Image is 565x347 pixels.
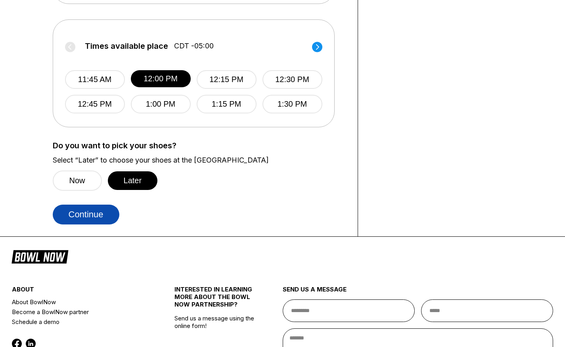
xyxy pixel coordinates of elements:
button: Later [108,171,158,190]
button: 11:45 AM [65,70,125,89]
button: 12:30 PM [262,70,322,89]
div: INTERESTED IN LEARNING MORE ABOUT THE BOWL NOW PARTNERSHIP? [174,286,256,314]
div: about [12,286,147,297]
button: 12:00 PM [131,70,191,87]
button: Now [53,171,102,191]
button: 12:45 PM [65,95,125,113]
span: CDT -05:00 [174,42,214,50]
div: send us a message [283,286,554,299]
button: Continue [53,205,119,224]
label: Do you want to pick your shoes? [53,141,346,150]
a: Schedule a demo [12,317,147,327]
label: Select “Later” to choose your shoes at the [GEOGRAPHIC_DATA] [53,156,346,165]
button: 12:15 PM [197,70,257,89]
button: 1:30 PM [262,95,322,113]
button: 1:00 PM [131,95,191,113]
a: About BowlNow [12,297,147,307]
a: Become a BowlNow partner [12,307,147,317]
button: 1:15 PM [197,95,257,113]
span: Times available place [85,42,168,50]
